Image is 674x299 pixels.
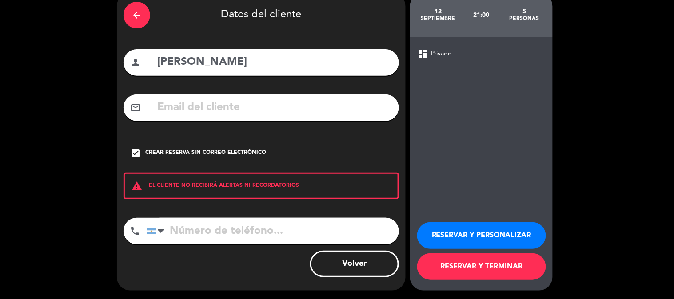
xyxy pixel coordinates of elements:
div: septiembre [417,15,460,22]
button: Volver [310,251,399,277]
div: personas [503,15,546,22]
span: dashboard [417,48,428,59]
div: EL CLIENTE NO RECIBIRÁ ALERTAS NI RECORDATORIOS [124,173,399,199]
i: phone [130,226,140,236]
button: RESERVAR Y PERSONALIZAR [417,222,546,249]
input: Nombre del cliente [156,53,392,71]
i: mail_outline [130,102,141,113]
div: Crear reserva sin correo electrónico [145,149,266,157]
i: warning [125,181,149,191]
button: RESERVAR Y TERMINAR [417,253,546,280]
i: check_box [130,148,141,158]
i: person [130,57,141,68]
input: Email del cliente [156,98,392,117]
i: arrow_back [132,10,142,20]
div: Argentina: +54 [147,218,168,244]
div: 12 [417,8,460,15]
input: Número de teléfono... [147,218,399,244]
span: Privado [431,49,452,59]
div: 5 [503,8,546,15]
